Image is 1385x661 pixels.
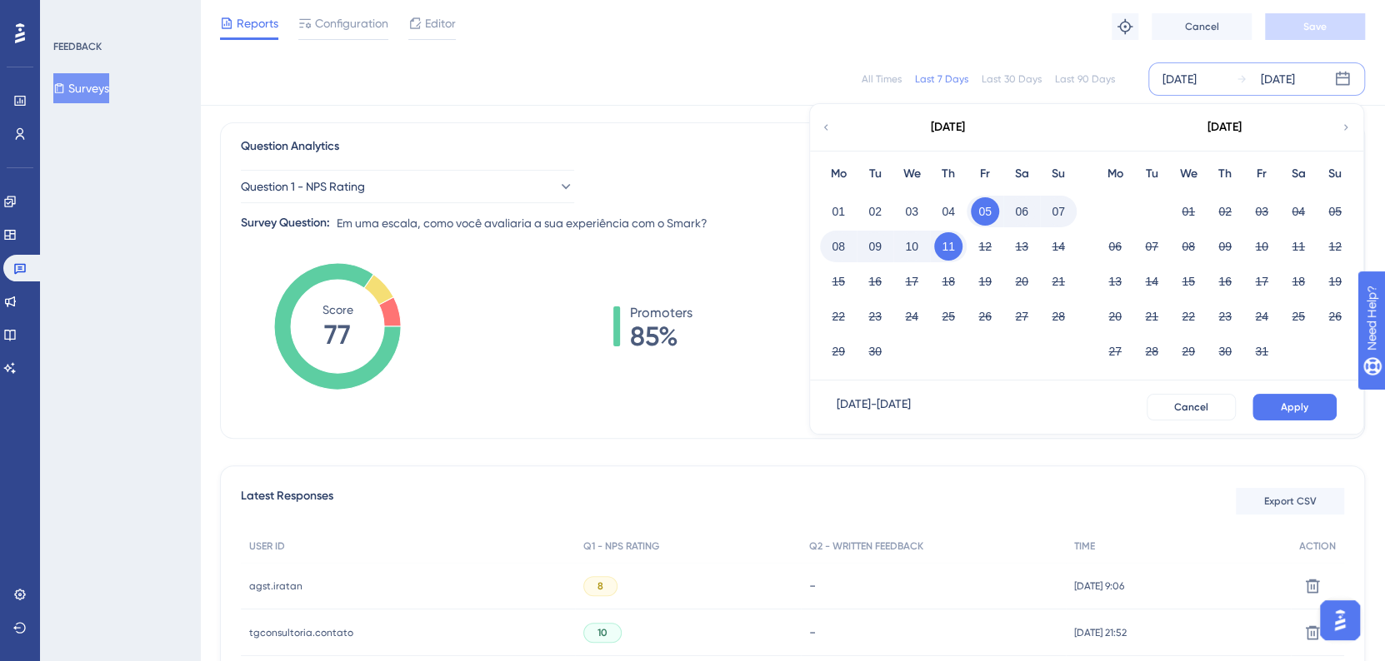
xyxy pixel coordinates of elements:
[824,267,852,296] button: 15
[1247,267,1276,296] button: 17
[237,13,278,33] span: Reports
[934,302,962,330] button: 25
[1321,302,1349,330] button: 26
[1097,164,1133,184] div: Mo
[1101,337,1129,365] button: 27
[1211,197,1239,226] button: 02
[1321,197,1349,226] button: 05
[1284,232,1312,261] button: 11
[1174,337,1202,365] button: 29
[1137,337,1166,365] button: 28
[1211,337,1239,365] button: 30
[1003,164,1040,184] div: Sa
[1074,626,1127,639] span: [DATE] 21:52
[1137,302,1166,330] button: 21
[971,232,999,261] button: 12
[1247,232,1276,261] button: 10
[809,539,923,553] span: Q2 - WRITTEN FEEDBACK
[241,213,330,233] div: Survey Question:
[971,267,999,296] button: 19
[1284,197,1312,226] button: 04
[824,232,852,261] button: 08
[1137,267,1166,296] button: 14
[1281,400,1308,414] span: Apply
[1207,164,1243,184] div: Th
[241,170,574,203] button: Question 1 - NPS Rating
[1264,495,1317,508] span: Export CSV
[1101,232,1129,261] button: 06
[897,302,926,330] button: 24
[824,197,852,226] button: 01
[1074,539,1095,553] span: TIME
[425,13,456,33] span: Editor
[1280,164,1317,184] div: Sa
[315,13,388,33] span: Configuration
[1243,164,1280,184] div: Fr
[1299,539,1336,553] span: ACTION
[1261,69,1295,89] div: [DATE]
[337,213,707,233] span: Em uma escala, como você avaliaria a sua experiência com o Smark?
[1044,197,1072,226] button: 07
[583,539,659,553] span: Q1 - NPS RATING
[1317,164,1353,184] div: Su
[1044,232,1072,261] button: 14
[931,117,965,137] div: [DATE]
[1152,13,1252,40] button: Cancel
[597,626,607,639] span: 10
[1137,232,1166,261] button: 07
[862,72,902,86] div: All Times
[1174,267,1202,296] button: 15
[1162,69,1197,89] div: [DATE]
[934,232,962,261] button: 11
[971,302,999,330] button: 26
[1211,267,1239,296] button: 16
[897,267,926,296] button: 17
[249,626,353,639] span: tgconsultoria.contato
[824,337,852,365] button: 29
[1185,20,1219,33] span: Cancel
[861,337,889,365] button: 30
[1252,394,1337,420] button: Apply
[861,302,889,330] button: 23
[897,232,926,261] button: 10
[861,267,889,296] button: 16
[1101,267,1129,296] button: 13
[934,197,962,226] button: 04
[857,164,893,184] div: Tu
[249,579,302,593] span: agst.iratan
[967,164,1003,184] div: Fr
[241,176,365,196] span: Question 1 - NPS Rating
[1174,232,1202,261] button: 08
[1055,72,1115,86] div: Last 90 Days
[53,40,102,53] div: FEEDBACK
[1321,267,1349,296] button: 19
[1044,267,1072,296] button: 21
[1284,267,1312,296] button: 18
[1284,302,1312,330] button: 25
[934,267,962,296] button: 18
[809,578,1057,594] div: -
[1303,20,1327,33] span: Save
[1211,302,1239,330] button: 23
[1074,579,1124,593] span: [DATE] 9:06
[1007,197,1036,226] button: 06
[1044,302,1072,330] button: 28
[820,164,857,184] div: Mo
[53,73,109,103] button: Surveys
[861,232,889,261] button: 09
[837,394,911,420] div: [DATE] - [DATE]
[1211,232,1239,261] button: 09
[971,197,999,226] button: 05
[630,323,692,350] span: 85%
[1040,164,1077,184] div: Su
[1147,394,1236,420] button: Cancel
[982,72,1042,86] div: Last 30 Days
[824,302,852,330] button: 22
[241,137,339,157] span: Question Analytics
[1174,197,1202,226] button: 01
[809,624,1057,640] div: -
[1007,302,1036,330] button: 27
[1247,337,1276,365] button: 31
